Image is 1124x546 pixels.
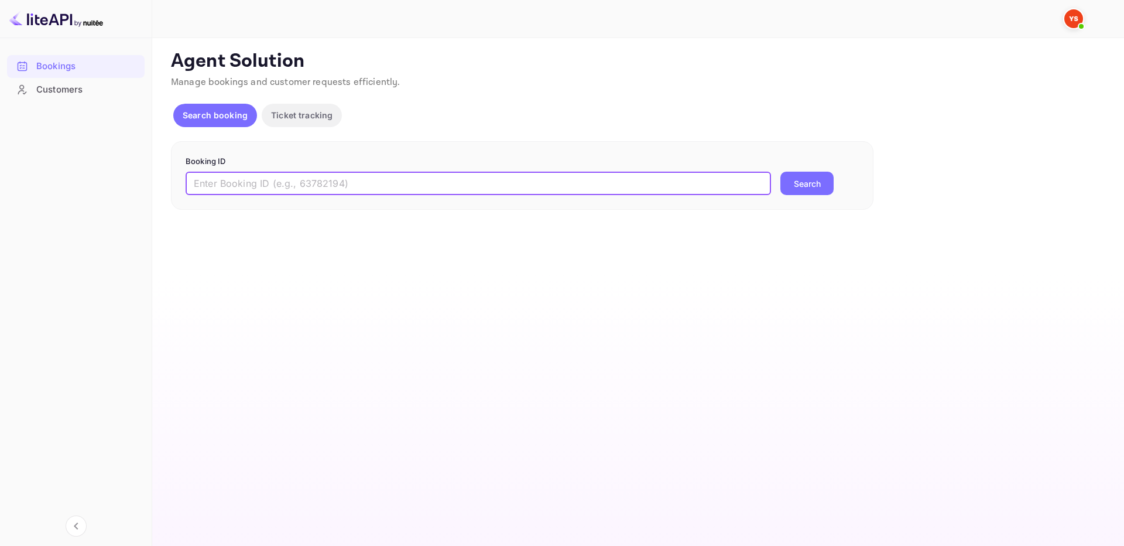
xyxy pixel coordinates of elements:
p: Search booking [183,109,248,121]
button: Collapse navigation [66,516,87,537]
div: Bookings [36,60,139,73]
p: Booking ID [186,156,859,168]
input: Enter Booking ID (e.g., 63782194) [186,172,771,195]
div: Customers [36,83,139,97]
p: Agent Solution [171,50,1103,73]
a: Customers [7,79,145,100]
img: Yandex Support [1064,9,1083,28]
button: Search [780,172,834,195]
div: Customers [7,79,145,101]
div: Bookings [7,55,145,78]
p: Ticket tracking [271,109,333,121]
span: Manage bookings and customer requests efficiently. [171,76,400,88]
a: Bookings [7,55,145,77]
img: LiteAPI logo [9,9,103,28]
